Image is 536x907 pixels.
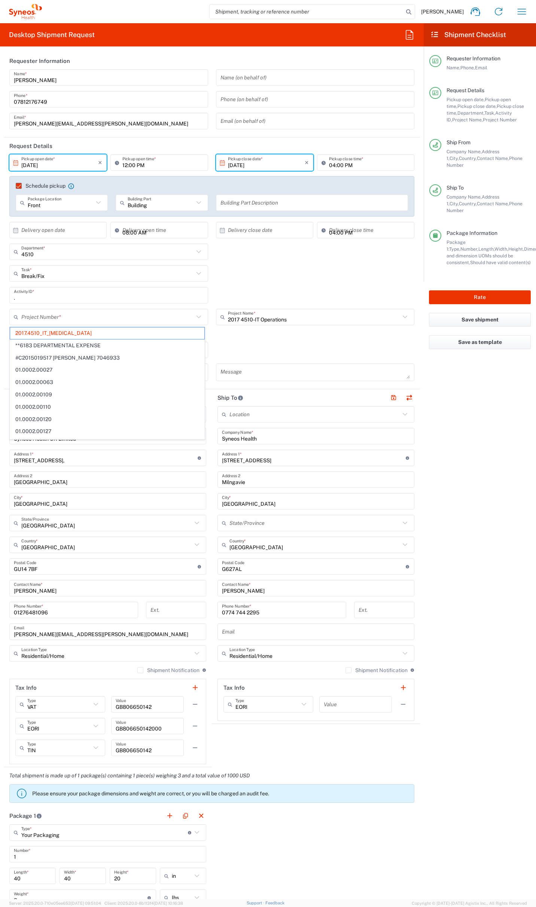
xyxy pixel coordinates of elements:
[9,812,42,820] h2: Package 1
[430,30,506,39] h2: Shipment Checklist
[460,65,475,70] span: Phone,
[457,110,484,116] span: Department,
[450,155,459,161] span: City,
[16,183,66,189] label: Schedule pickup
[9,901,101,906] span: Server: 2025.20.0-710e05ee653
[477,155,509,161] span: Contact Name,
[10,327,204,339] span: 2017.4510_IT_[MEDICAL_DATA]
[10,340,204,351] span: **6183 DEPARTMENTAL EXPENSE
[10,401,204,413] span: 01.0002.00110
[449,246,460,252] span: Type,
[98,157,102,169] i: ×
[478,246,494,252] span: Length,
[457,103,497,109] span: Pickup close date,
[10,438,204,450] span: 01.0002.00131
[429,335,531,349] button: Save as template
[459,155,477,161] span: Country,
[305,157,309,169] i: ×
[508,246,524,252] span: Height,
[477,201,509,206] span: Contact Name,
[345,667,408,673] label: Shipment Notification
[10,352,204,364] span: #C2015019517 [PERSON_NAME] 7046933
[4,773,255,778] em: Total shipment is made up of 1 package(s) containing 1 piece(s) weighing 3 and a total value of 1...
[447,230,497,236] span: Package Information
[10,389,204,400] span: 01.0002.00109
[447,139,470,145] span: Ship From
[475,65,487,70] span: Email
[421,8,464,15] span: [PERSON_NAME]
[429,313,531,327] button: Save shipment
[470,260,531,265] span: Should have valid content(s)
[217,394,243,402] h2: Ship To
[9,30,95,39] h2: Desktop Shipment Request
[71,901,101,906] span: [DATE] 09:51:04
[452,117,483,123] span: Project Name,
[247,901,265,905] a: Support
[450,201,459,206] span: City,
[447,194,482,200] span: Company Name,
[447,149,482,154] span: Company Name,
[10,377,204,388] span: 01.0002.00063
[10,426,204,437] span: 01.0002.00127
[10,364,204,376] span: 01.0002.00027
[265,901,284,905] a: Feedback
[32,790,411,797] p: Please ensure your package dimensions and weight are correct, or you will be charged an audit fee.
[459,201,477,206] span: Country,
[483,117,517,123] span: Project Number
[210,4,403,19] input: Shipment, tracking or reference number
[447,55,500,61] span: Requester Information
[9,142,52,150] h2: Request Details
[484,110,495,116] span: Task,
[447,185,464,191] span: Ship To
[447,65,460,70] span: Name,
[137,667,200,673] label: Shipment Notification
[460,246,478,252] span: Number,
[412,900,527,907] span: Copyright © [DATE]-[DATE] Agistix Inc., All Rights Reserved
[429,290,531,304] button: Rate
[447,97,485,102] span: Pickup open date,
[447,87,484,93] span: Request Details
[223,684,245,692] h2: Tax Info
[10,414,204,425] span: 01.0002.00120
[15,684,37,692] h2: Tax Info
[154,901,183,906] span: [DATE] 10:16:38
[9,57,70,65] h2: Requester Information
[104,901,183,906] span: Client: 2025.20.0-8b113f4
[447,239,466,252] span: Package 1:
[494,246,508,252] span: Width,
